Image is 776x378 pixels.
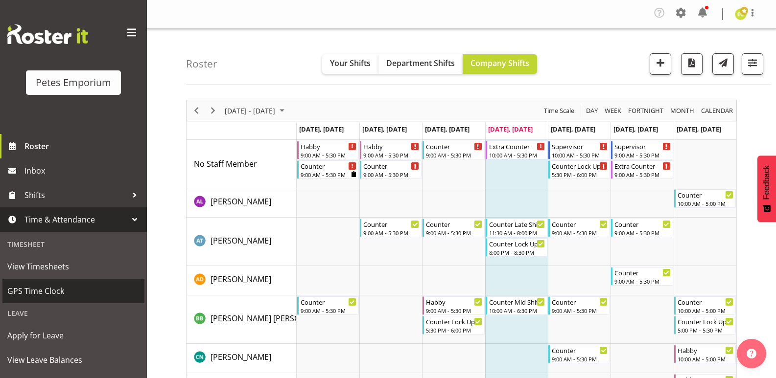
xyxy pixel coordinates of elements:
div: Counter Late Shift [489,219,545,229]
div: Alex-Micheal Taniwha"s event - Counter Late Shift Begin From Thursday, September 4, 2025 at 11:30... [486,219,547,237]
span: [DATE] - [DATE] [224,105,276,117]
div: Alex-Micheal Taniwha"s event - Counter Begin From Tuesday, September 2, 2025 at 9:00:00 AM GMT+12... [360,219,422,237]
div: No Staff Member"s event - Counter Begin From Wednesday, September 3, 2025 at 9:00:00 AM GMT+12:00... [423,141,484,159]
span: Time Scale [543,105,575,117]
span: Company Shifts [470,58,529,68]
div: Counter [614,267,670,277]
div: No Staff Member"s event - Habby Begin From Tuesday, September 2, 2025 at 9:00:00 AM GMT+12:00 End... [360,141,422,159]
button: Feedback - Show survey [757,156,776,222]
button: Next [207,105,220,117]
div: No Staff Member"s event - Extra Counter Begin From Saturday, September 6, 2025 at 9:00:00 AM GMT+... [611,160,673,179]
span: [DATE], [DATE] [613,125,658,133]
div: No Staff Member"s event - Counter Begin From Monday, September 1, 2025 at 9:00:00 AM GMT+12:00 En... [297,160,359,179]
div: 9:00 AM - 5:30 PM [363,229,419,237]
button: Download a PDF of the roster according to the set date range. [681,53,703,75]
div: Habby [678,345,733,355]
div: Counter [552,345,608,355]
div: 9:00 AM - 5:30 PM [614,277,670,285]
a: [PERSON_NAME] [211,273,271,285]
div: 9:00 AM - 5:30 PM [363,171,419,178]
span: Feedback [762,165,771,200]
button: Department Shifts [378,54,463,74]
div: 9:00 AM - 5:30 PM [363,151,419,159]
td: Beena Beena resource [187,295,297,344]
div: Counter Lock Up [678,316,733,326]
a: [PERSON_NAME] [211,351,271,363]
div: 9:00 AM - 5:30 PM [614,229,670,237]
span: Week [604,105,622,117]
div: 5:30 PM - 6:00 PM [426,326,482,334]
div: Beena Beena"s event - Counter Lock Up Begin From Wednesday, September 3, 2025 at 5:30:00 PM GMT+1... [423,316,484,334]
div: Habby [301,141,356,151]
button: Timeline Day [585,105,600,117]
div: No Staff Member"s event - Counter Begin From Tuesday, September 2, 2025 at 9:00:00 AM GMT+12:00 E... [360,160,422,179]
div: No Staff Member"s event - Supervisor Begin From Friday, September 5, 2025 at 10:00:00 AM GMT+12:0... [548,141,610,159]
div: Next [205,100,221,121]
img: emma-croft7499.jpg [735,8,747,20]
a: View Timesheets [2,254,144,279]
div: Beena Beena"s event - Habby Begin From Wednesday, September 3, 2025 at 9:00:00 AM GMT+12:00 Ends ... [423,296,484,315]
div: Alex-Micheal Taniwha"s event - Counter Begin From Wednesday, September 3, 2025 at 9:00:00 AM GMT+... [423,219,484,237]
div: 10:00 AM - 5:00 PM [678,200,733,207]
button: September 01 - 07, 2025 [223,105,289,117]
div: Supervisor [552,141,608,151]
a: [PERSON_NAME] [PERSON_NAME] [211,312,334,324]
button: Add a new shift [650,53,671,75]
div: Counter [678,297,733,307]
td: Abigail Lane resource [187,188,297,218]
a: [PERSON_NAME] [211,235,271,246]
span: Roster [24,139,142,154]
div: 9:00 AM - 5:30 PM [301,171,356,178]
span: No Staff Member [194,158,257,169]
span: Shifts [24,188,127,202]
div: 9:00 AM - 5:30 PM [426,151,482,159]
div: 10:00 AM - 5:30 PM [489,151,545,159]
img: Rosterit website logo [7,24,88,44]
div: Supervisor [614,141,670,151]
div: 9:00 AM - 5:30 PM [426,307,482,314]
button: Timeline Week [603,105,623,117]
span: [PERSON_NAME] [211,196,271,207]
div: 9:00 AM - 5:30 PM [426,229,482,237]
span: [PERSON_NAME] [PERSON_NAME] [211,313,334,324]
div: Counter [426,219,482,229]
div: Habby [363,141,419,151]
div: Counter [552,297,608,307]
div: 5:00 PM - 5:30 PM [678,326,733,334]
div: 10:00 AM - 5:00 PM [678,355,733,363]
div: Alex-Micheal Taniwha"s event - Counter Lock Up Begin From Thursday, September 4, 2025 at 8:00:00 ... [486,238,547,257]
button: Month [700,105,735,117]
span: View Leave Balances [7,353,140,367]
div: Alex-Micheal Taniwha"s event - Counter Begin From Friday, September 5, 2025 at 9:00:00 AM GMT+12:... [548,219,610,237]
div: 9:00 AM - 5:30 PM [301,307,356,314]
span: [DATE], [DATE] [677,125,721,133]
div: Habby [426,297,482,307]
h4: Roster [186,58,217,69]
button: Timeline Month [669,105,696,117]
div: Counter [552,219,608,229]
span: [DATE], [DATE] [551,125,595,133]
button: Your Shifts [322,54,378,74]
div: 10:00 AM - 5:30 PM [552,151,608,159]
div: Timesheet [2,234,144,254]
button: Previous [190,105,203,117]
span: Month [669,105,695,117]
div: Extra Counter [489,141,545,151]
div: Counter [426,141,482,151]
button: Filter Shifts [742,53,763,75]
button: Time Scale [542,105,576,117]
div: Counter [363,219,419,229]
div: Beena Beena"s event - Counter Lock Up Begin From Sunday, September 7, 2025 at 5:00:00 PM GMT+12:0... [674,316,736,334]
div: Counter [301,161,356,171]
div: 9:00 AM - 5:30 PM [552,307,608,314]
button: Company Shifts [463,54,537,74]
span: View Timesheets [7,259,140,274]
div: 11:30 AM - 8:00 PM [489,229,545,237]
span: [DATE], [DATE] [425,125,470,133]
div: No Staff Member"s event - Supervisor Begin From Saturday, September 6, 2025 at 9:00:00 AM GMT+12:... [611,141,673,159]
div: Counter Lock Up [552,161,608,171]
span: Apply for Leave [7,328,140,343]
div: 9:00 AM - 5:30 PM [552,355,608,363]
